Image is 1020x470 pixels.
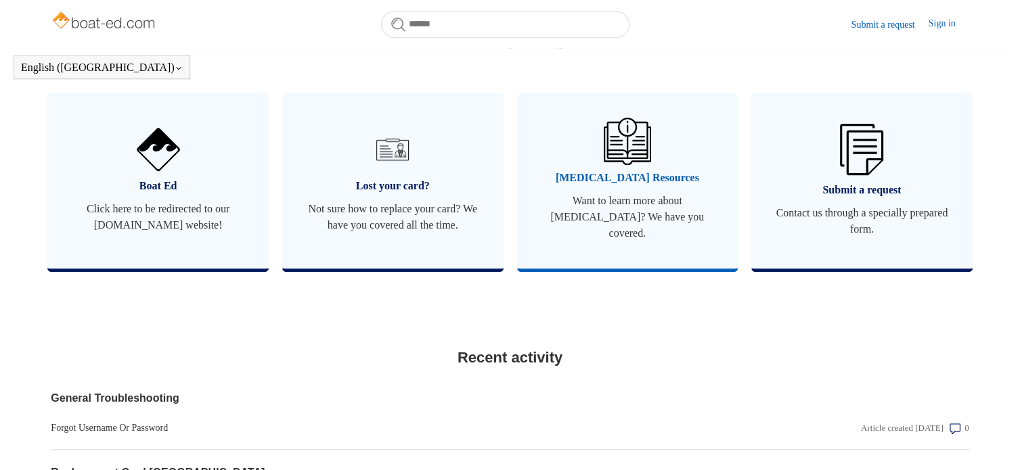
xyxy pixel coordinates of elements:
img: 01HZPCYVZMCNPYXCC0DPA2R54M [604,118,651,165]
span: Submit a request [772,182,952,198]
img: 01HZPCYVT14CG9T703FEE4SFXC [371,128,414,171]
a: Forgot Username Or Password [51,421,693,435]
a: [MEDICAL_DATA] Resources Want to learn more about [MEDICAL_DATA]? We have you covered. [517,93,738,268]
img: 01HZPCYVNCVF44JPJQE4DN11EA [137,128,180,171]
img: 01HZPCYW3NK71669VZTW7XY4G9 [840,124,883,176]
span: Lost your card? [303,178,483,194]
h2: Recent activity [51,346,969,369]
a: Submit a request Contact us through a specially prepared form. [751,93,973,268]
img: Boat-Ed Help Center home page [51,8,158,35]
span: [MEDICAL_DATA] Resources [537,170,718,186]
span: Click here to be redirected to our [DOMAIN_NAME] website! [68,201,248,233]
span: Contact us through a specially prepared form. [772,205,952,237]
span: Want to learn more about [MEDICAL_DATA]? We have you covered. [537,193,718,241]
a: Sign in [929,16,969,32]
a: Boat Ed Click here to be redirected to our [DOMAIN_NAME] website! [47,93,269,268]
div: Article created [DATE] [861,421,944,435]
a: Submit a request [851,18,928,32]
a: General Troubleshooting [51,390,693,406]
span: Not sure how to replace your card? We have you covered all the time. [303,201,483,233]
a: Lost your card? Not sure how to replace your card? We have you covered all the time. [282,93,504,268]
span: Boat Ed [68,178,248,194]
input: Search [381,11,629,38]
button: English ([GEOGRAPHIC_DATA]) [21,62,183,74]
